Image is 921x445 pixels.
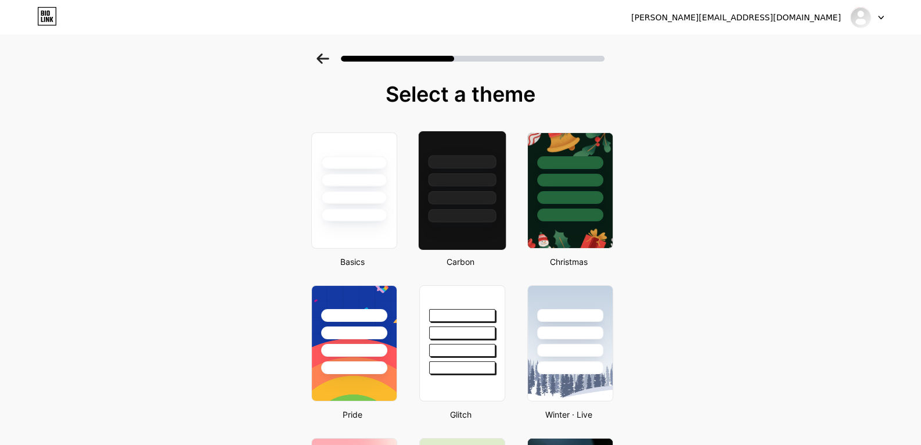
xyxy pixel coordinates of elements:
div: Glitch [416,408,505,421]
div: Carbon [416,256,505,268]
div: Christmas [524,256,613,268]
div: Pride [308,408,397,421]
div: [PERSON_NAME][EMAIL_ADDRESS][DOMAIN_NAME] [631,12,841,24]
div: Basics [308,256,397,268]
div: Winter · Live [524,408,613,421]
img: Rahat Gazi [850,6,872,28]
div: Select a theme [307,82,614,106]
